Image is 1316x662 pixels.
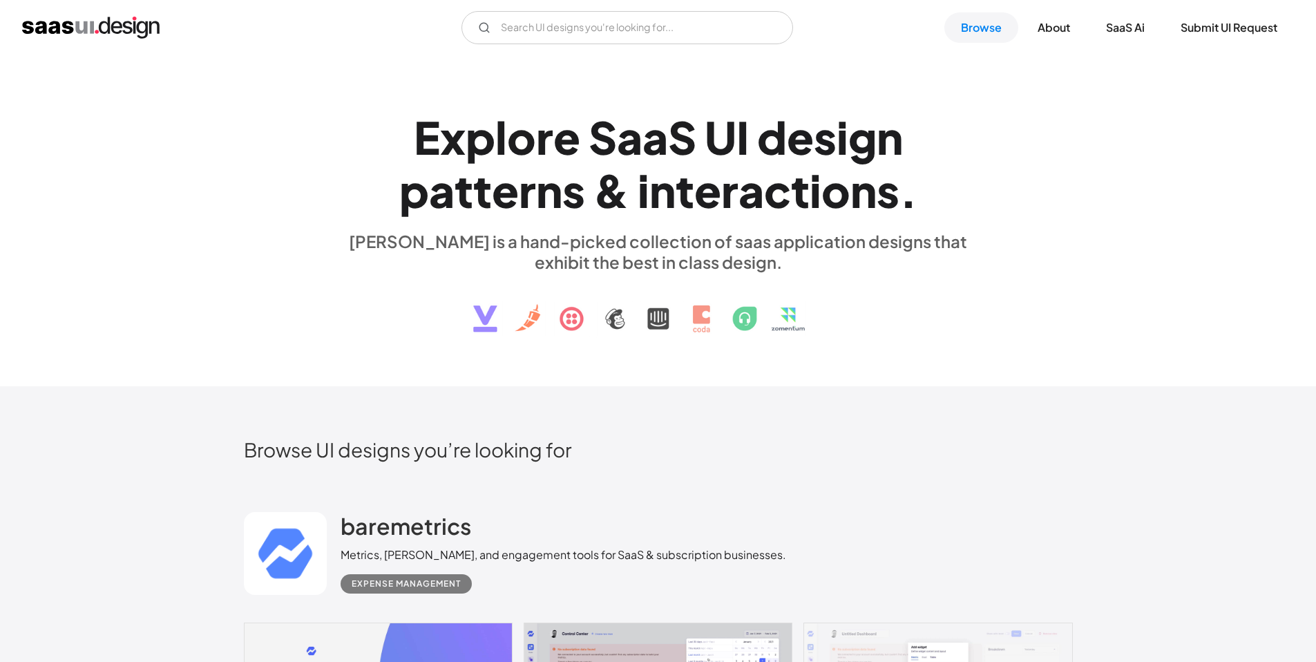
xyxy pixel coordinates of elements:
div: a [642,111,668,164]
div: S [668,111,696,164]
div: n [536,164,562,217]
div: o [507,111,536,164]
div: s [562,164,585,217]
div: r [721,164,738,217]
div: E [414,111,440,164]
div: t [455,164,473,217]
div: Metrics, [PERSON_NAME], and engagement tools for SaaS & subscription businesses. [341,547,786,563]
div: a [429,164,455,217]
div: p [399,164,429,217]
div: r [519,164,536,217]
div: i [810,164,821,217]
div: U [705,111,736,164]
div: g [848,111,877,164]
div: a [617,111,642,164]
div: [PERSON_NAME] is a hand-picked collection of saas application designs that exhibit the best in cl... [341,231,976,272]
a: Submit UI Request [1164,12,1294,43]
div: e [694,164,721,217]
div: t [791,164,810,217]
div: e [492,164,519,217]
div: p [466,111,495,164]
a: home [22,17,160,39]
div: o [821,164,850,217]
h2: Browse UI designs you’re looking for [244,437,1073,462]
a: SaaS Ai [1089,12,1161,43]
img: text, icon, saas logo [449,272,868,344]
h1: Explore SaaS UI design patterns & interactions. [341,111,976,217]
div: s [814,111,837,164]
div: i [837,111,848,164]
div: n [649,164,676,217]
div: s [877,164,899,217]
div: r [536,111,553,164]
input: Search UI designs you're looking for... [461,11,793,44]
div: I [736,111,749,164]
div: n [877,111,903,164]
div: S [589,111,617,164]
div: Expense Management [352,576,461,592]
div: x [440,111,466,164]
div: . [899,164,917,217]
div: e [553,111,580,164]
div: i [638,164,649,217]
div: & [593,164,629,217]
form: Email Form [461,11,793,44]
div: e [787,111,814,164]
div: a [738,164,764,217]
h2: baremetrics [341,512,471,540]
div: l [495,111,507,164]
a: baremetrics [341,512,471,547]
a: Browse [944,12,1018,43]
div: t [473,164,492,217]
a: About [1021,12,1087,43]
div: d [757,111,787,164]
div: c [764,164,791,217]
div: n [850,164,877,217]
div: t [676,164,694,217]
